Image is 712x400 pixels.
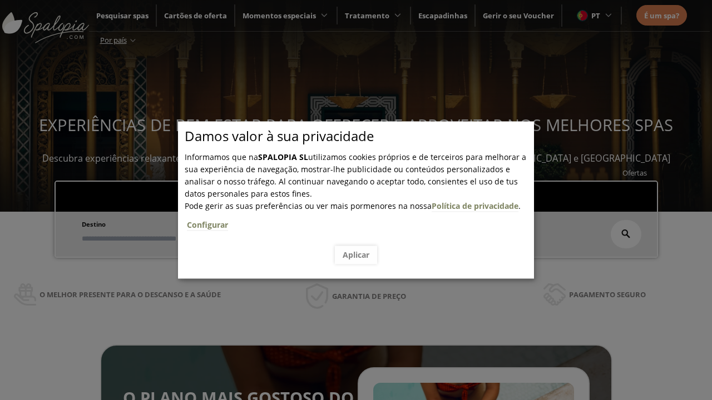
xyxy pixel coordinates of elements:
[185,201,432,211] span: Pode gerir as suas preferências ou ver mais pormenores na nossa
[185,152,526,199] span: Informamos que na utilizamos cookies próprios e de terceiros para melhorar a sua experiência de n...
[187,219,228,231] a: Configurar
[432,201,518,212] a: Política de privacidade
[258,152,308,162] b: SPALOPIA SL
[335,246,377,264] button: Aplicar
[185,130,534,142] p: Damos valor à sua privacidade
[185,201,534,238] span: .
